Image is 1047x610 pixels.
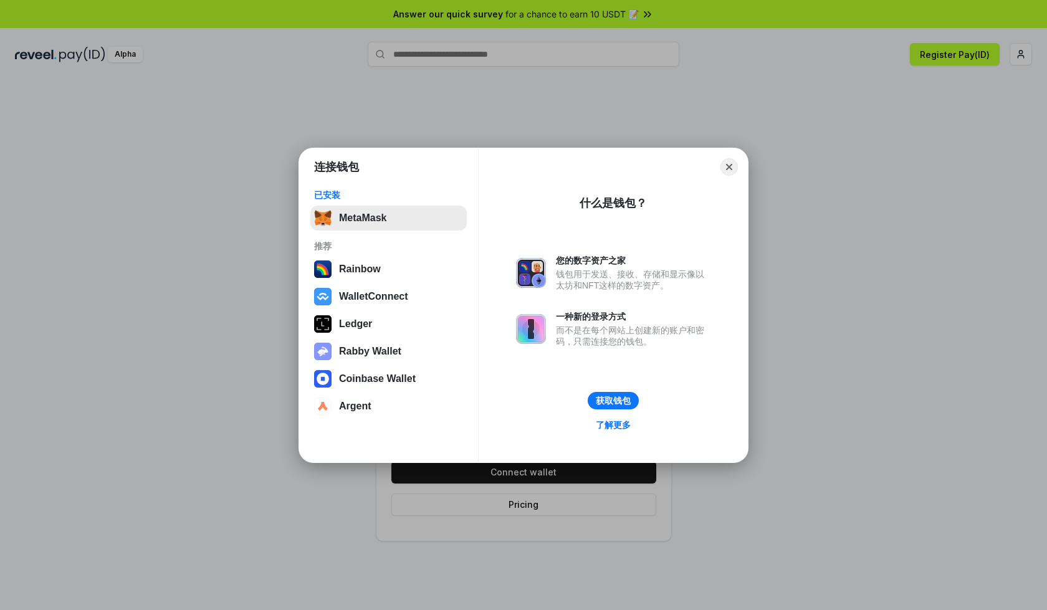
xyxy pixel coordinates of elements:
[339,401,371,412] div: Argent
[339,264,381,275] div: Rainbow
[596,395,631,406] div: 获取钱包
[556,269,710,291] div: 钱包用于发送、接收、存储和显示像以太坊和NFT这样的数字资产。
[314,315,332,333] img: svg+xml,%3Csvg%20xmlns%3D%22http%3A%2F%2Fwww.w3.org%2F2000%2Fsvg%22%20width%3D%2228%22%20height%3...
[314,398,332,415] img: svg+xml,%3Csvg%20width%3D%2228%22%20height%3D%2228%22%20viewBox%3D%220%200%2028%2028%22%20fill%3D...
[310,257,467,282] button: Rainbow
[588,392,639,409] button: 获取钱包
[310,284,467,309] button: WalletConnect
[314,343,332,360] img: svg+xml,%3Csvg%20xmlns%3D%22http%3A%2F%2Fwww.w3.org%2F2000%2Fsvg%22%20fill%3D%22none%22%20viewBox...
[314,209,332,227] img: svg+xml,%3Csvg%20fill%3D%22none%22%20height%3D%2233%22%20viewBox%3D%220%200%2035%2033%22%20width%...
[516,258,546,288] img: svg+xml,%3Csvg%20xmlns%3D%22http%3A%2F%2Fwww.w3.org%2F2000%2Fsvg%22%20fill%3D%22none%22%20viewBox...
[314,370,332,388] img: svg+xml,%3Csvg%20width%3D%2228%22%20height%3D%2228%22%20viewBox%3D%220%200%2028%2028%22%20fill%3D...
[339,291,408,302] div: WalletConnect
[556,325,710,347] div: 而不是在每个网站上创建新的账户和密码，只需连接您的钱包。
[314,160,359,174] h1: 连接钱包
[556,311,710,322] div: 一种新的登录方式
[580,196,647,211] div: 什么是钱包？
[556,255,710,266] div: 您的数字资产之家
[339,212,386,224] div: MetaMask
[339,318,372,330] div: Ledger
[310,339,467,364] button: Rabby Wallet
[310,206,467,231] button: MetaMask
[310,312,467,336] button: Ledger
[720,158,738,176] button: Close
[588,417,638,433] a: 了解更多
[314,260,332,278] img: svg+xml,%3Csvg%20width%3D%22120%22%20height%3D%22120%22%20viewBox%3D%220%200%20120%20120%22%20fil...
[339,373,416,384] div: Coinbase Wallet
[339,346,401,357] div: Rabby Wallet
[310,394,467,419] button: Argent
[596,419,631,431] div: 了解更多
[314,288,332,305] img: svg+xml,%3Csvg%20width%3D%2228%22%20height%3D%2228%22%20viewBox%3D%220%200%2028%2028%22%20fill%3D...
[314,189,463,201] div: 已安装
[314,241,463,252] div: 推荐
[516,314,546,344] img: svg+xml,%3Csvg%20xmlns%3D%22http%3A%2F%2Fwww.w3.org%2F2000%2Fsvg%22%20fill%3D%22none%22%20viewBox...
[310,366,467,391] button: Coinbase Wallet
